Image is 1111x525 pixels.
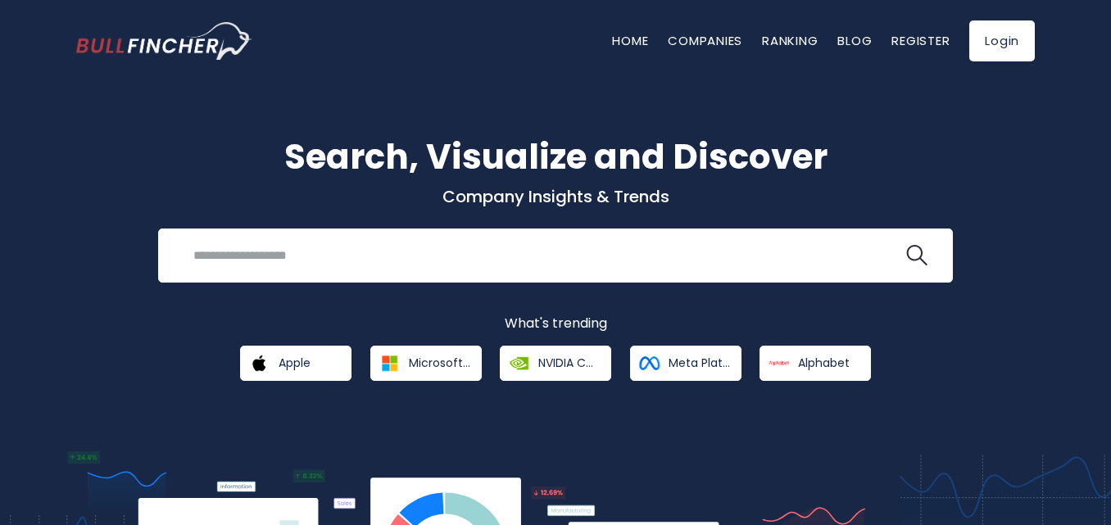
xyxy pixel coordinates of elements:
[76,315,1035,333] p: What's trending
[668,32,742,49] a: Companies
[612,32,648,49] a: Home
[76,131,1035,183] h1: Search, Visualize and Discover
[279,355,311,370] span: Apple
[240,346,351,381] a: Apple
[906,245,927,266] img: search icon
[837,32,872,49] a: Blog
[370,346,482,381] a: Microsoft Corporation
[538,355,600,370] span: NVIDIA Corporation
[76,22,252,60] a: Go to homepage
[500,346,611,381] a: NVIDIA Corporation
[76,186,1035,207] p: Company Insights & Trends
[969,20,1035,61] a: Login
[798,355,850,370] span: Alphabet
[891,32,950,49] a: Register
[630,346,741,381] a: Meta Platforms
[409,355,470,370] span: Microsoft Corporation
[76,22,252,60] img: bullfincher logo
[762,32,818,49] a: Ranking
[669,355,730,370] span: Meta Platforms
[760,346,871,381] a: Alphabet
